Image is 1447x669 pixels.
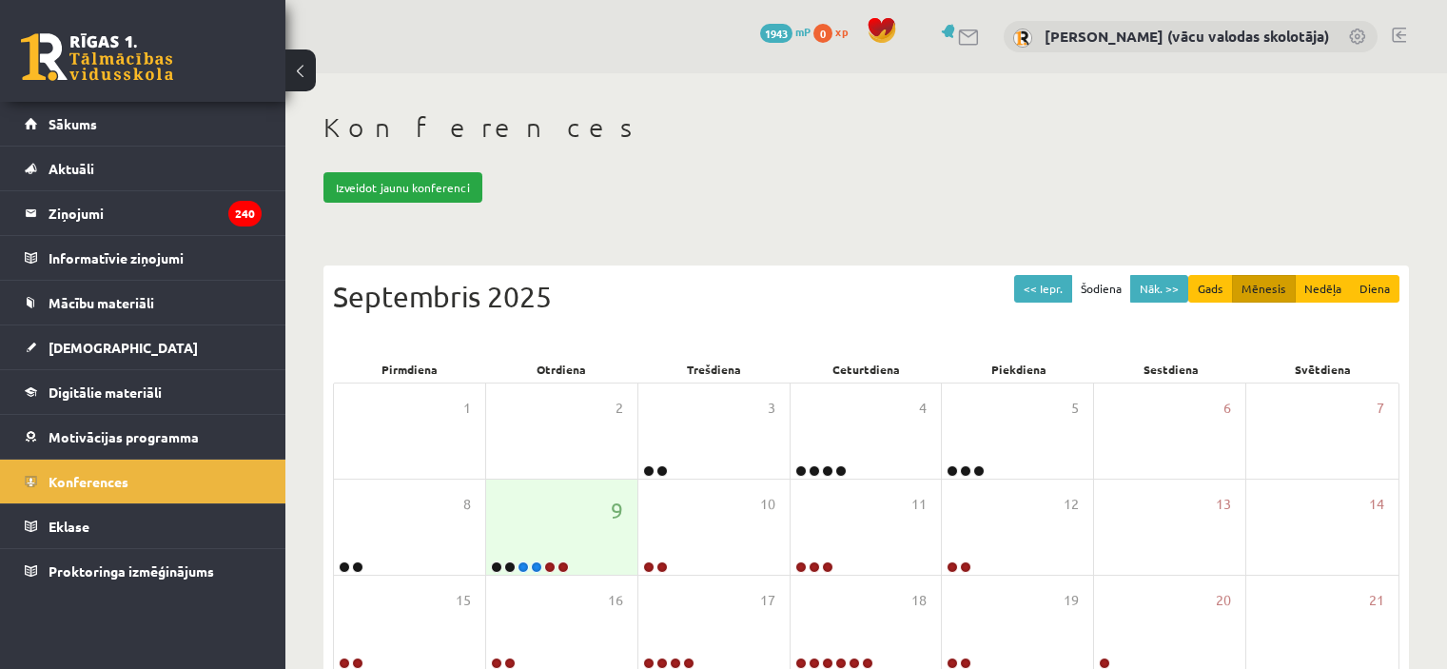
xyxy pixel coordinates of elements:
a: Ziņojumi240 [25,191,262,235]
a: Rīgas 1. Tālmācības vidusskola [21,33,173,81]
span: 7 [1377,398,1384,419]
span: 19 [1064,590,1079,611]
a: Sākums [25,102,262,146]
span: 16 [608,590,623,611]
span: 11 [911,494,927,515]
span: 17 [760,590,775,611]
a: Digitālie materiāli [25,370,262,414]
a: Mācību materiāli [25,281,262,325]
a: Aktuāli [25,147,262,190]
span: 3 [768,398,775,419]
span: Aktuāli [49,160,94,177]
span: 1 [463,398,471,419]
div: Piekdiena [943,356,1095,383]
span: Konferences [49,473,128,490]
span: mP [795,24,811,39]
span: 15 [456,590,471,611]
span: Proktoringa izmēģinājums [49,562,214,580]
a: Informatīvie ziņojumi [25,236,262,280]
a: [DEMOGRAPHIC_DATA] [25,325,262,369]
span: Mācību materiāli [49,294,154,311]
span: Sākums [49,115,97,132]
span: 21 [1369,590,1384,611]
div: Otrdiena [485,356,637,383]
button: << Iepr. [1014,275,1072,303]
div: Sestdiena [1095,356,1247,383]
a: Izveidot jaunu konferenci [323,172,482,203]
h1: Konferences [323,111,1409,144]
a: Eklase [25,504,262,548]
a: Konferences [25,460,262,503]
div: Ceturtdiena [790,356,942,383]
button: Nāk. >> [1130,275,1188,303]
button: Diena [1350,275,1399,303]
span: 4 [919,398,927,419]
span: 14 [1369,494,1384,515]
span: 2 [616,398,623,419]
div: Septembris 2025 [333,275,1399,318]
a: Motivācijas programma [25,415,262,459]
span: 6 [1223,398,1231,419]
span: 1943 [760,24,792,43]
span: 8 [463,494,471,515]
legend: Informatīvie ziņojumi [49,236,262,280]
span: 20 [1216,590,1231,611]
span: 9 [611,494,623,526]
span: Digitālie materiāli [49,384,162,401]
span: 5 [1071,398,1079,419]
button: Nedēļa [1295,275,1351,303]
span: 18 [911,590,927,611]
span: 12 [1064,494,1079,515]
div: Svētdiena [1247,356,1399,383]
span: xp [835,24,848,39]
button: Gads [1188,275,1233,303]
span: 0 [813,24,832,43]
span: 10 [760,494,775,515]
i: 240 [228,201,262,226]
a: Proktoringa izmēģinājums [25,549,262,593]
legend: Ziņojumi [49,191,262,235]
a: [PERSON_NAME] (vācu valodas skolotāja) [1045,27,1329,46]
div: Pirmdiena [333,356,485,383]
span: [DEMOGRAPHIC_DATA] [49,339,198,356]
div: Trešdiena [637,356,790,383]
img: Inga Volfa (vācu valodas skolotāja) [1013,29,1032,48]
span: Motivācijas programma [49,428,199,445]
span: Eklase [49,518,89,535]
a: 0 xp [813,24,857,39]
button: Mēnesis [1232,275,1296,303]
a: 1943 mP [760,24,811,39]
button: Šodiena [1071,275,1131,303]
span: 13 [1216,494,1231,515]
